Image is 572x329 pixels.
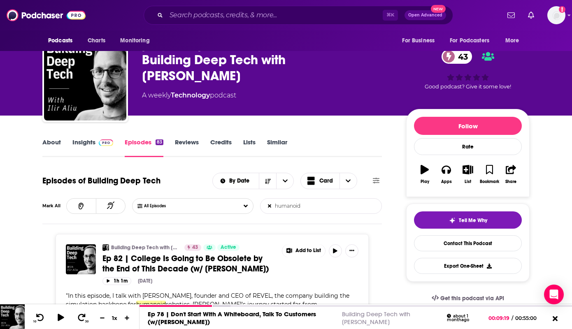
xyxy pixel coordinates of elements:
[414,235,522,251] a: Contact This Podcast
[32,313,47,323] button: 10
[435,160,457,189] button: Apps
[425,288,511,308] a: Get this podcast via API
[88,35,105,46] span: Charts
[342,310,410,326] a: Building Deep Tech with [PERSON_NAME]
[217,244,239,251] a: Active
[441,179,452,184] div: Apps
[414,211,522,229] button: tell me why sparkleTell Me Why
[442,49,472,64] a: 43
[144,204,182,209] span: All Episodes
[402,35,435,46] span: For Business
[213,178,259,184] button: open menu
[156,139,163,145] div: 83
[102,244,109,251] img: Building Deep Tech with Ilir Aliu
[210,138,232,157] a: Credits
[488,315,512,321] span: 00:09:19
[120,35,149,46] span: Monitoring
[72,138,113,157] a: InsightsPodchaser Pro
[267,138,287,157] a: Similar
[512,315,513,321] span: /
[504,8,518,22] a: Show notifications dropdown
[33,320,36,323] span: 10
[74,313,90,323] button: 30
[500,33,530,49] button: open menu
[295,248,321,254] span: Add to List
[175,138,199,157] a: Reviews
[184,244,201,251] a: 43
[229,178,252,184] span: By Date
[85,320,88,323] span: 30
[42,204,66,208] div: Mark All
[505,179,516,184] div: Share
[405,10,446,20] button: Open AdvancedNew
[459,217,487,224] span: Tell Me Why
[345,244,358,257] button: Show More Button
[42,33,83,49] button: open menu
[144,6,453,25] div: Search podcasts, credits, & more...
[396,33,445,49] button: open menu
[114,33,160,49] button: open menu
[319,178,333,184] span: Card
[125,138,163,157] a: Episodes83
[148,310,316,326] a: Ep 78 | Don't Start With A Whiteboard, Talk To Customers (w/[PERSON_NAME])
[421,179,429,184] div: Play
[42,176,160,186] h1: Episodes of Building Deep Tech
[547,6,565,24] button: Show profile menu
[48,35,72,46] span: Podcasts
[192,243,198,252] span: 43
[525,8,537,22] a: Show notifications dropdown
[547,6,565,24] img: User Profile
[408,13,442,17] span: Open Advanced
[447,314,483,322] div: about 1 month ago
[138,278,152,284] div: [DATE]
[559,6,565,13] svg: Add a profile image
[276,173,293,189] button: open menu
[102,277,131,285] button: 1h 1m
[431,5,446,13] span: New
[166,9,383,22] input: Search podcasts, credits, & more...
[259,173,276,189] button: Sort Direction
[449,217,456,224] img: tell me why sparkle
[136,301,166,308] span: humanoid
[132,198,253,214] button: Choose List Listened
[406,44,530,95] div: 43Good podcast? Give it some love!
[444,33,501,49] button: open menu
[547,6,565,24] span: Logged in as Isabellaoidem
[66,301,352,325] span: robotics. [PERSON_NAME]’s journey started far from [GEOGRAPHIC_DATA]: growing up in the [GEOGRAPH...
[505,35,519,46] span: More
[243,138,256,157] a: Lists
[102,253,276,274] a: Ep 82 | College Is Going to Be Obsolete by the End of This Decade (w/ [PERSON_NAME])
[99,139,113,146] img: Podchaser Pro
[457,160,479,189] button: List
[440,295,504,302] span: Get this podcast via API
[171,91,210,99] a: Technology
[66,292,349,308] span: In this episode, I talk with [PERSON_NAME], founder and CEO of REVEL, the company building the si...
[300,173,357,189] button: Choose View
[500,160,522,189] button: Share
[414,138,522,155] div: Rate
[383,10,398,21] span: ⌘ K
[480,179,499,184] div: Bookmark
[425,83,511,90] span: Good podcast? Give it some love!
[142,90,236,100] div: A weekly podcast
[450,49,472,64] span: 43
[414,258,522,274] button: Export One-Sheet
[66,244,96,274] img: Ep 82 | College Is Going to Be Obsolete by the End of This Decade (w/ Brian Walker)
[282,244,325,257] button: Show More Button
[7,7,86,23] img: Podchaser - Follow, Share and Rate Podcasts
[111,244,179,251] a: Building Deep Tech with [PERSON_NAME]
[450,35,489,46] span: For Podcasters
[66,292,352,325] span: "
[221,243,236,252] span: Active
[44,38,126,120] img: Building Deep Tech with Ilir Aliu
[513,315,545,321] span: 00:55:00
[212,173,294,189] h2: Choose List sort
[414,160,435,189] button: Play
[465,179,471,184] div: List
[414,117,522,135] button: Follow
